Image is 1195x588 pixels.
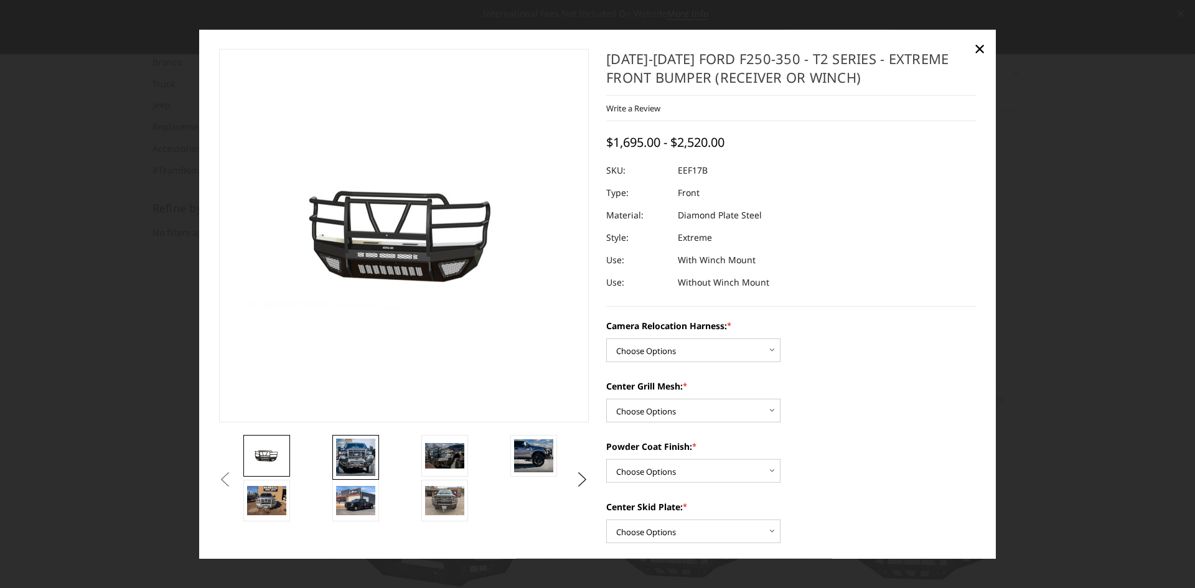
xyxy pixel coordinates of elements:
[606,319,977,332] label: Camera Relocation Harness:
[678,204,762,226] dd: Diamond Plate Steel
[336,486,375,515] img: 2017-2022 Ford F250-350 - T2 Series - Extreme Front Bumper (receiver or winch)
[336,439,375,476] img: 2017-2022 Ford F250-350 - T2 Series - Extreme Front Bumper (receiver or winch)
[606,271,668,294] dt: Use:
[678,226,712,249] dd: Extreme
[606,182,668,204] dt: Type:
[606,49,977,96] h1: [DATE]-[DATE] Ford F250-350 - T2 Series - Extreme Front Bumper (receiver or winch)
[606,159,668,182] dt: SKU:
[216,470,235,489] button: Previous
[247,486,286,515] img: 2017-2022 Ford F250-350 - T2 Series - Extreme Front Bumper (receiver or winch)
[247,446,286,465] img: 2017-2022 Ford F250-350 - T2 Series - Extreme Front Bumper (receiver or winch)
[573,470,592,489] button: Next
[678,271,769,294] dd: Without Winch Mount
[219,49,589,422] a: 2017-2022 Ford F250-350 - T2 Series - Extreme Front Bumper (receiver or winch)
[970,39,990,58] a: Close
[974,35,985,62] span: ×
[1133,528,1195,588] iframe: Chat Widget
[606,134,724,151] span: $1,695.00 - $2,520.00
[606,204,668,226] dt: Material:
[678,249,756,271] dd: With Winch Mount
[514,439,553,472] img: 2017-2022 Ford F250-350 - T2 Series - Extreme Front Bumper (receiver or winch)
[425,443,464,469] img: 2017-2022 Ford F250-350 - T2 Series - Extreme Front Bumper (receiver or winch)
[606,249,668,271] dt: Use:
[606,500,977,513] label: Center Skid Plate:
[678,159,708,182] dd: EEF17B
[678,182,700,204] dd: Front
[606,380,977,393] label: Center Grill Mesh:
[425,486,464,515] img: 2017-2022 Ford F250-350 - T2 Series - Extreme Front Bumper (receiver or winch)
[606,440,977,453] label: Powder Coat Finish:
[606,103,660,114] a: Write a Review
[606,226,668,249] dt: Style:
